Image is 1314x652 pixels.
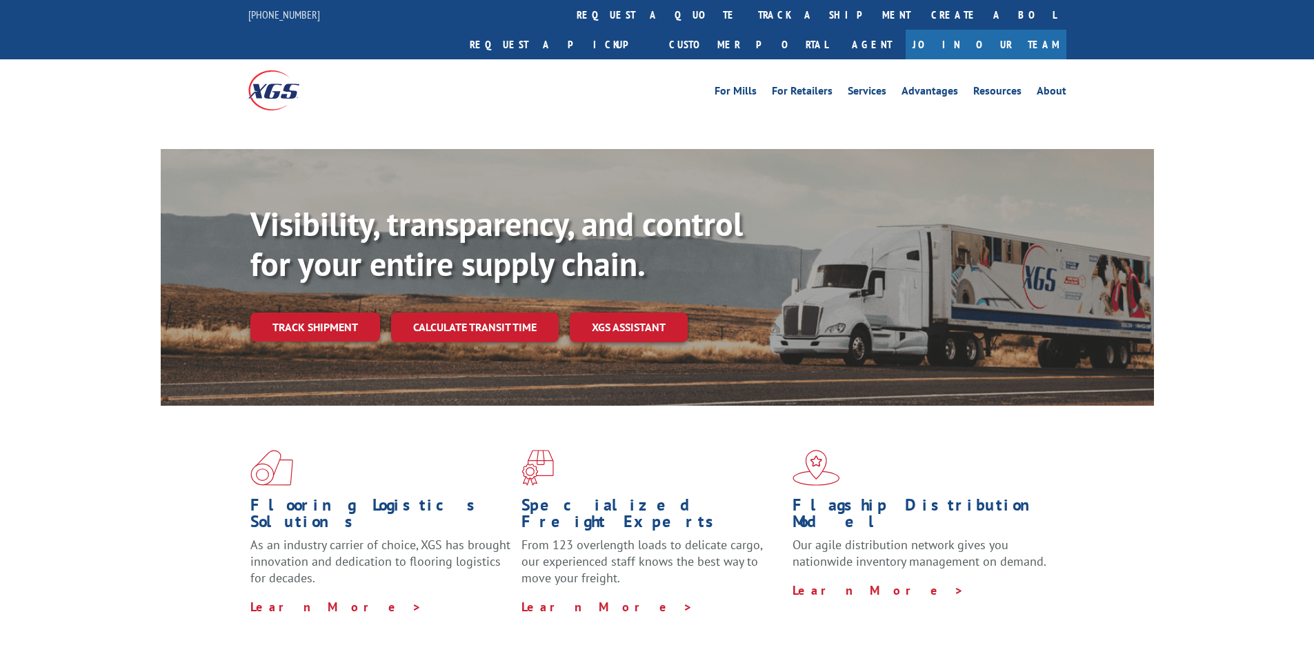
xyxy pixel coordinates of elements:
a: Join Our Team [906,30,1066,59]
a: Learn More > [521,599,693,615]
p: From 123 overlength loads to delicate cargo, our experienced staff knows the best way to move you... [521,537,782,598]
span: Our agile distribution network gives you nationwide inventory management on demand. [793,537,1046,569]
span: As an industry carrier of choice, XGS has brought innovation and dedication to flooring logistics... [250,537,510,586]
h1: Specialized Freight Experts [521,497,782,537]
a: For Mills [715,86,757,101]
a: Calculate transit time [391,313,559,342]
a: About [1037,86,1066,101]
b: Visibility, transparency, and control for your entire supply chain. [250,202,743,285]
a: Customer Portal [659,30,838,59]
h1: Flagship Distribution Model [793,497,1053,537]
a: Learn More > [793,582,964,598]
h1: Flooring Logistics Solutions [250,497,511,537]
a: Learn More > [250,599,422,615]
a: [PHONE_NUMBER] [248,8,320,21]
a: Services [848,86,886,101]
img: xgs-icon-total-supply-chain-intelligence-red [250,450,293,486]
a: XGS ASSISTANT [570,313,688,342]
a: Advantages [902,86,958,101]
img: xgs-icon-flagship-distribution-model-red [793,450,840,486]
a: Agent [838,30,906,59]
a: For Retailers [772,86,833,101]
a: Resources [973,86,1022,101]
img: xgs-icon-focused-on-flooring-red [521,450,554,486]
a: Request a pickup [459,30,659,59]
a: Track shipment [250,313,380,342]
